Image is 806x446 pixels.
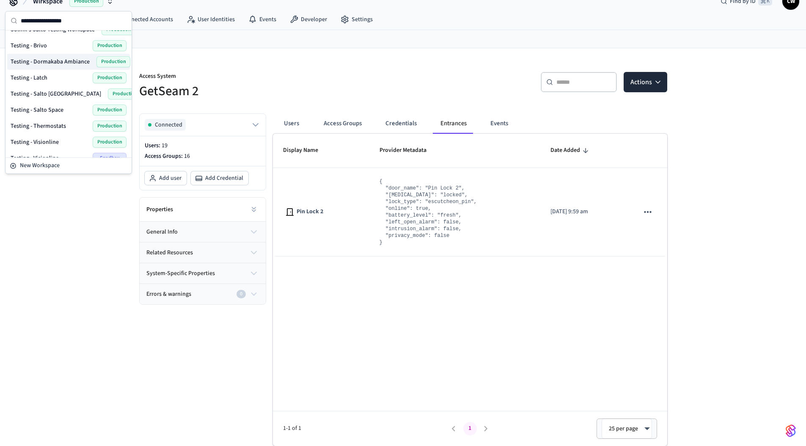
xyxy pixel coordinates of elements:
a: Settings [334,12,380,27]
span: Errors & warnings [146,290,191,299]
div: 0 [237,290,246,298]
span: system-specific properties [146,269,215,278]
span: Testing - Latch [11,74,47,82]
span: Connected [155,121,182,129]
span: general info [146,228,178,237]
button: Access Groups [317,113,369,134]
button: system-specific properties [140,263,266,284]
p: Access System [139,72,398,83]
button: Users [276,113,307,134]
span: Pin Lock 2 [297,207,323,216]
span: Sandbox [93,153,127,164]
span: Testing - Thermostats [11,122,66,130]
img: SeamLogoGradient.69752ec5.svg [786,424,796,438]
button: Connected [145,119,261,131]
a: Developer [283,12,334,27]
span: Testing - Salto Space [11,106,63,114]
span: Production [93,72,127,83]
button: Add user [145,171,187,185]
pre: { "door_name": "Pin Lock 2", "[MEDICAL_DATA]": "locked", "lock_type": "escutcheon_pin", "online":... [380,178,477,246]
span: Date Added [550,144,591,157]
span: 1-1 of 1 [283,424,446,433]
button: Errors & warnings0 [140,284,266,304]
span: Testing - Dormakaba Ambiance [11,58,90,66]
p: Users: [145,141,261,150]
h5: GetSeam 2 [139,83,398,100]
span: Add user [159,174,182,182]
nav: pagination navigation [446,422,494,435]
p: [DATE] 9:59 am [550,207,619,216]
span: Testing - Brivo [11,41,47,50]
div: Suggestions [6,30,132,157]
span: Production [96,56,130,67]
span: New Workspace [20,161,60,170]
span: Production [108,88,142,99]
button: Credentials [379,113,424,134]
p: Access Groups: [145,152,261,161]
button: general info [140,222,266,242]
button: related resources [140,242,266,263]
span: Production [93,121,127,132]
span: Production [93,105,127,116]
button: page 1 [463,422,477,435]
button: Entrances [434,113,473,134]
span: Testing - Visionline [11,154,59,162]
button: Events [484,113,515,134]
span: Add Credential [205,174,243,182]
h2: Properties [146,205,173,214]
button: Actions [624,72,667,92]
span: Date Added [550,144,580,157]
span: Production [93,40,127,51]
a: Events [242,12,283,27]
span: 19 [162,141,168,150]
a: Connected Accounts [103,12,180,27]
div: 25 per page [602,418,652,439]
span: 16 [184,152,190,160]
table: sticky table [273,134,667,256]
a: User Identities [180,12,242,27]
span: Display Name [283,144,329,157]
button: New Workspace [6,159,131,173]
span: Production [93,137,127,148]
span: related resources [146,248,193,257]
span: Testing - Salto [GEOGRAPHIC_DATA] [11,90,101,98]
button: Add Credential [191,171,248,185]
span: Testing - Visionline [11,138,59,146]
span: Provider Metadata [380,144,437,157]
